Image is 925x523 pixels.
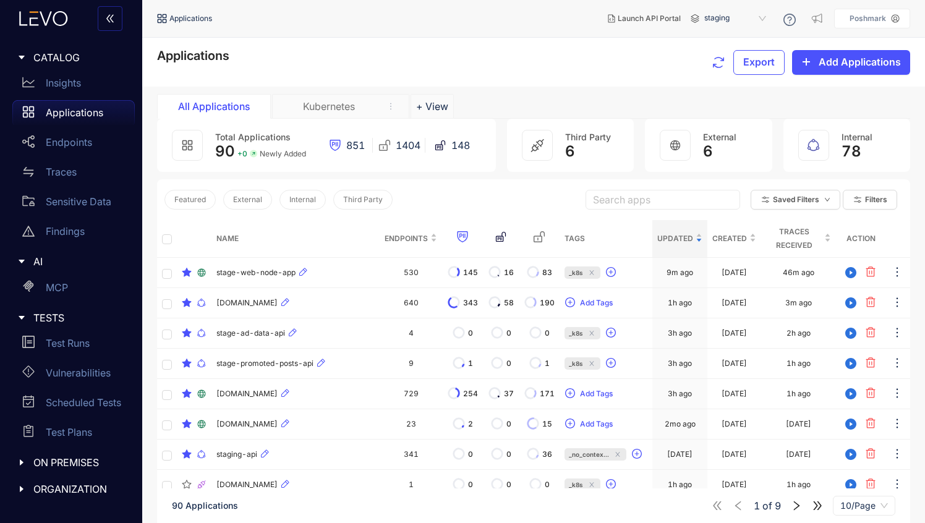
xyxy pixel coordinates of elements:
[841,384,861,404] button: play-circle
[157,48,229,63] span: Applications
[786,480,811,489] div: 1h ago
[12,219,135,249] a: Findings
[580,420,613,428] span: Add Tags
[812,500,823,511] span: double-right
[842,388,860,399] span: play-circle
[722,450,747,459] div: [DATE]
[712,232,747,245] span: Created
[891,357,903,371] span: ellipsis
[890,414,904,434] button: ellipsis
[891,326,903,341] span: ellipsis
[667,268,693,277] div: 9m ago
[668,299,692,307] div: 1h ago
[605,263,621,283] button: plus-circle
[12,331,135,360] a: Test Runs
[743,56,775,67] span: Export
[775,500,781,511] span: 9
[891,387,903,401] span: ellipsis
[890,293,904,313] button: ellipsis
[182,298,192,308] span: star
[842,479,860,490] span: play-circle
[540,389,555,398] span: 171
[605,354,621,373] button: plus-circle
[380,379,442,409] td: 729
[17,53,26,62] span: caret-right
[17,458,26,467] span: caret-right
[216,420,278,428] span: [DOMAIN_NAME]
[12,100,135,130] a: Applications
[613,451,622,457] span: close
[842,449,860,460] span: play-circle
[279,190,326,210] button: Internal
[168,101,260,112] div: All Applications
[380,409,442,440] td: 23
[587,330,596,336] span: close
[565,132,611,142] span: Third Party
[569,478,583,491] span: _k8s
[237,150,247,158] span: + 0
[396,140,420,151] span: 1404
[506,480,511,489] span: 0
[7,449,135,475] div: ON PREMISES
[468,359,473,368] span: 1
[411,94,454,119] button: Add tab
[841,414,861,434] button: play-circle
[22,166,35,178] span: swap
[46,137,92,148] p: Endpoints
[842,297,860,308] span: play-circle
[215,142,235,160] span: 90
[463,389,478,398] span: 254
[565,388,575,399] span: plus-circle
[786,329,811,338] div: 2h ago
[565,419,575,430] span: plus-circle
[841,323,861,343] button: play-circle
[506,329,511,338] span: 0
[580,299,613,307] span: Add Tags
[105,14,115,25] span: double-left
[33,312,125,323] span: TESTS
[463,268,478,277] span: 145
[216,268,296,277] span: stage-web-node-app
[182,328,192,338] span: star
[380,349,442,379] td: 9
[569,448,609,461] span: _no_contex...
[46,427,92,438] p: Test Plans
[7,45,135,70] div: CATALOG
[891,478,903,492] span: ellipsis
[565,143,575,160] span: 6
[631,444,647,464] button: plus-circle
[216,329,285,338] span: stage-ad-data-api
[565,384,613,404] button: plus-circleAdd Tags
[542,420,552,428] span: 15
[182,449,192,459] span: star
[761,220,836,258] th: Traces Received
[506,359,511,368] span: 0
[215,132,291,142] span: Total Applications
[7,249,135,274] div: AI
[785,299,812,307] div: 3m ago
[333,190,393,210] button: Third Party
[580,389,613,398] span: Add Tags
[385,232,428,245] span: Endpoints
[569,357,583,370] span: _k8s
[12,390,135,420] a: Scheduled Tests
[754,500,781,511] span: of
[542,268,552,277] span: 83
[569,266,583,279] span: _k8s
[560,220,652,258] th: Tags
[506,450,511,459] span: 0
[819,56,901,67] span: Add Applications
[545,329,550,338] span: 0
[605,475,621,495] button: plus-circle
[380,258,442,288] td: 530
[169,14,212,23] span: Applications
[216,359,313,368] span: stage-promoted-posts-api
[890,444,904,464] button: ellipsis
[657,232,693,245] span: Updated
[569,327,583,339] span: _k8s
[540,299,555,307] span: 190
[668,329,692,338] div: 3h ago
[890,384,904,404] button: ellipsis
[891,266,903,280] span: ellipsis
[17,313,26,322] span: caret-right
